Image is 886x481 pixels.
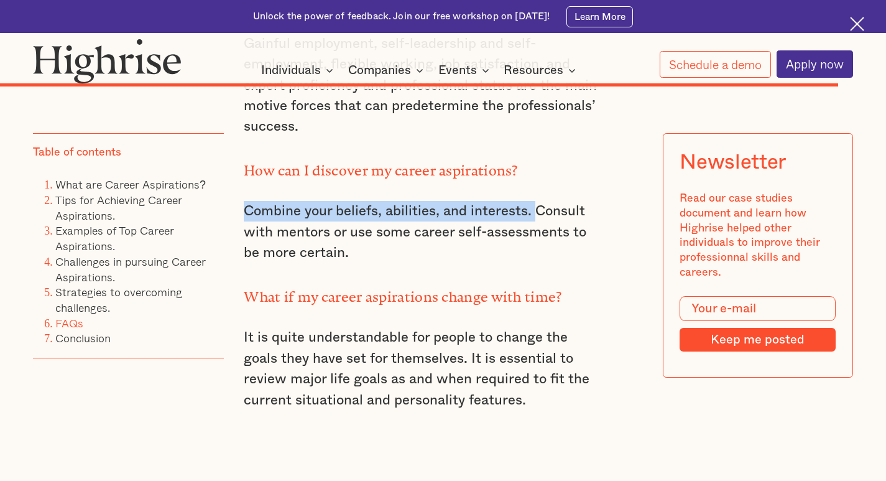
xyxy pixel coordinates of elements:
div: Companies [348,63,411,78]
div: Resources [504,63,579,78]
div: Read our case studies document and learn how Highrise helped other individuals to improve their p... [680,191,836,279]
div: Resources [504,63,563,78]
a: Tips for Achieving Career Aspirations. [55,191,182,224]
a: Apply now [777,50,853,78]
div: Events [438,63,477,78]
p: Combine your beliefs, abilities, and interests. Consult with mentors or use some career self-asse... [244,201,602,263]
div: Individuals [261,63,321,78]
a: Strategies to overcoming challenges. [55,283,182,316]
img: Highrise logo [33,39,181,83]
input: Your e-mail [680,296,836,321]
a: Learn More [566,6,633,27]
a: Examples of Top Career Aspirations. [55,222,174,255]
a: What are Career Aspirations? [55,175,206,193]
div: Companies [348,63,427,78]
form: Modal Form [680,296,836,352]
div: Unlock the power of feedback. Join our free workshop on [DATE]! [253,10,550,23]
a: FAQs [55,314,83,331]
strong: What if my career aspirations change with time? [244,289,561,298]
div: Individuals [261,63,337,78]
strong: How can I discover my career aspirations? [244,162,517,172]
div: Table of contents [33,145,121,160]
a: Challenges in pursuing Career Aspirations. [55,253,206,286]
p: It is quite understandable for people to change the goals they have set for themselves. It is ess... [244,327,602,411]
a: Schedule a demo [660,51,771,78]
div: Newsletter [680,150,786,174]
a: Conclusion [55,329,111,347]
div: Events [438,63,493,78]
input: Keep me posted [680,328,836,351]
img: Cross icon [850,17,864,31]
